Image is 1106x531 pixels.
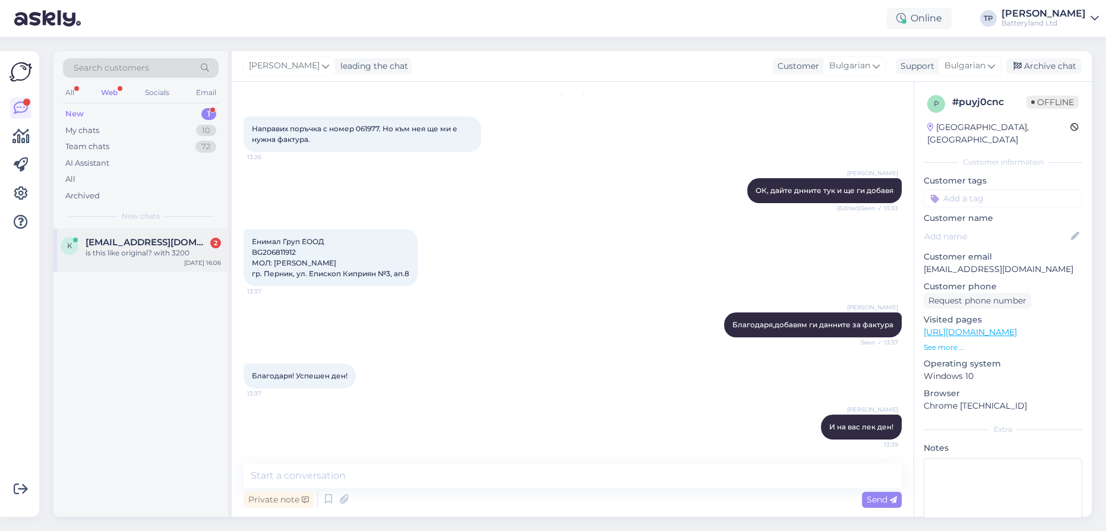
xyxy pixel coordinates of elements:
div: leading the chat [336,60,408,72]
p: Notes [924,442,1082,454]
span: Offline [1026,96,1079,109]
span: kostastessera@gmail.com [86,237,209,248]
div: [GEOGRAPHIC_DATA], [GEOGRAPHIC_DATA] [927,121,1070,146]
div: Customer [773,60,819,72]
span: (Edited) Seen ✓ 13:33 [837,204,898,213]
span: [PERSON_NAME] [847,303,898,312]
span: ОК, дайте днните тук и ще ги добавя [756,186,893,195]
div: Email [194,85,219,100]
div: Support [896,60,934,72]
span: Send [867,494,897,505]
span: И на вас лек ден! [829,422,893,431]
span: Енимал Груп ЕООД BG206811912 МОЛ: [PERSON_NAME] гр. Перник, ул. Епископ Киприян №3, ап.8 [252,237,409,278]
div: Web [99,85,120,100]
div: My chats [65,125,99,137]
a: [URL][DOMAIN_NAME] [924,327,1017,337]
p: Customer phone [924,280,1082,293]
div: 1 [201,108,216,120]
span: [PERSON_NAME] [249,59,320,72]
div: 10 [196,125,216,137]
div: Archived [65,190,100,202]
div: Request phone number [924,293,1031,309]
span: New chats [122,211,160,222]
p: [EMAIL_ADDRESS][DOMAIN_NAME] [924,263,1082,276]
div: Team chats [65,141,109,153]
div: [DATE] 16:06 [184,258,221,267]
input: Add name [924,230,1069,243]
span: 13:37 [247,389,292,398]
input: Add a tag [924,189,1082,207]
div: is this like original? with 3200 [86,248,221,258]
p: Browser [924,387,1082,400]
div: 2 [210,238,221,248]
span: [PERSON_NAME] [847,405,898,414]
img: Askly Logo [10,61,32,83]
span: [PERSON_NAME] [847,169,898,178]
p: Customer tags [924,175,1082,187]
span: k [67,241,72,250]
span: Благодаря! Успешен ден! [252,371,347,380]
div: [PERSON_NAME] [1001,9,1086,18]
div: 72 [195,141,216,153]
span: 13:39 [854,440,898,449]
p: See more ... [924,342,1082,353]
div: Private note [244,492,314,508]
span: 13:37 [247,287,292,296]
div: AI Assistant [65,157,109,169]
div: All [63,85,77,100]
div: Batteryland Ltd [1001,18,1086,28]
span: 13:26 [247,153,292,162]
span: Bulgarian [829,59,870,72]
div: All [65,173,75,185]
div: Online [887,8,952,29]
span: Направих поръчка с номер 061977. Но към нея ще ми е нужна фактура. [252,124,459,144]
a: [PERSON_NAME]Batteryland Ltd [1001,9,1099,28]
div: Socials [143,85,172,100]
div: Archive chat [1006,58,1081,74]
span: p [934,99,939,108]
p: Operating system [924,358,1082,370]
div: TP [980,10,997,27]
span: Bulgarian [944,59,985,72]
div: Customer information [924,157,1082,167]
span: Благодаря,добавям ги данните за фактура [732,320,893,329]
p: Customer email [924,251,1082,263]
div: # puyj0cnc [952,95,1026,109]
div: Extra [924,424,1082,435]
p: Visited pages [924,314,1082,326]
p: Windows 10 [924,370,1082,383]
p: Chrome [TECHNICAL_ID] [924,400,1082,412]
p: Customer name [924,212,1082,225]
div: New [65,108,84,120]
span: Seen ✓ 13:37 [854,338,898,347]
span: Search customers [74,62,149,74]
